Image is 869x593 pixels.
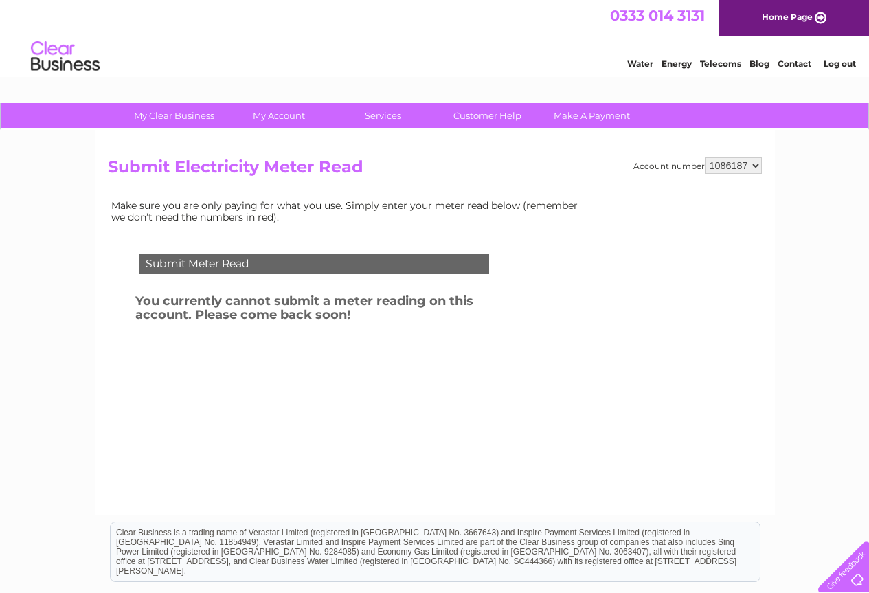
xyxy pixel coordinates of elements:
[108,197,589,225] td: Make sure you are only paying for what you use. Simply enter your meter read below (remember we d...
[824,58,856,69] a: Log out
[111,8,760,67] div: Clear Business is a trading name of Verastar Limited (registered in [GEOGRAPHIC_DATA] No. 3667643...
[108,157,762,183] h2: Submit Electricity Meter Read
[610,7,705,24] a: 0333 014 3131
[139,254,489,274] div: Submit Meter Read
[326,103,440,128] a: Services
[749,58,769,69] a: Blog
[30,36,100,78] img: logo.png
[662,58,692,69] a: Energy
[633,157,762,174] div: Account number
[431,103,544,128] a: Customer Help
[778,58,811,69] a: Contact
[117,103,231,128] a: My Clear Business
[222,103,335,128] a: My Account
[535,103,648,128] a: Make A Payment
[627,58,653,69] a: Water
[135,291,526,329] h3: You currently cannot submit a meter reading on this account. Please come back soon!
[700,58,741,69] a: Telecoms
